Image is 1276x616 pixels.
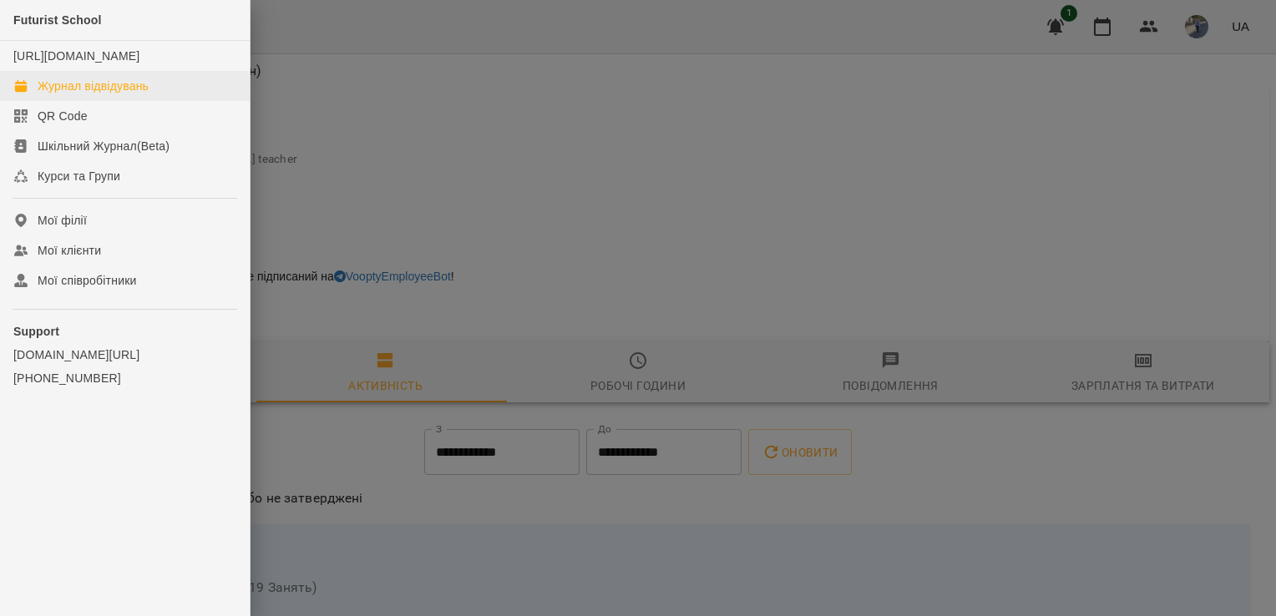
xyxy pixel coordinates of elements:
div: Журнал відвідувань [38,78,149,94]
div: Мої співробітники [38,272,137,289]
div: QR Code [38,108,88,124]
a: [PHONE_NUMBER] [13,370,236,386]
a: [DOMAIN_NAME][URL] [13,346,236,363]
p: Support [13,323,236,340]
div: Шкільний Журнал(Beta) [38,138,170,154]
div: Мої клієнти [38,242,101,259]
div: Курси та Групи [38,168,120,184]
div: Мої філії [38,212,87,229]
span: Futurist School [13,13,102,27]
a: [URL][DOMAIN_NAME] [13,49,139,63]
